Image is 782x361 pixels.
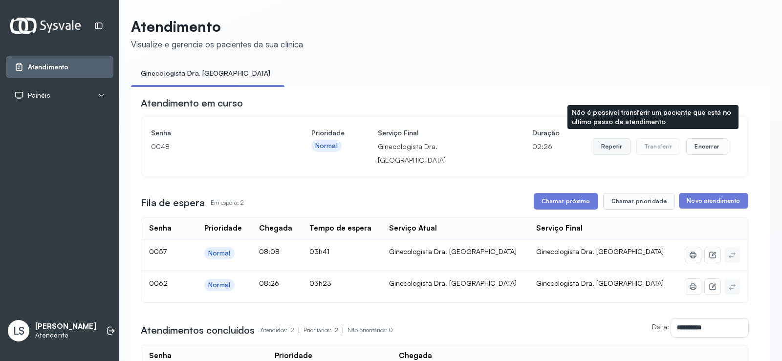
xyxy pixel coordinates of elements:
div: Senha [149,224,172,233]
p: Em espera: 2 [211,196,244,210]
p: Prioritários: 12 [304,323,348,337]
span: Ginecologista Dra. [GEOGRAPHIC_DATA] [536,279,664,287]
label: Data: [652,322,669,331]
button: Chamar próximo [534,193,598,210]
div: Prioridade [275,351,312,361]
div: Tempo de espera [309,224,371,233]
div: Serviço Atual [389,224,437,233]
div: Normal [208,281,231,289]
p: Atendente [35,331,96,340]
div: Ginecologista Dra. [GEOGRAPHIC_DATA] [389,247,521,256]
span: 0057 [149,247,167,255]
p: Atendimento [131,18,303,35]
a: Atendimento [14,62,105,72]
div: Prioridade [204,224,242,233]
div: Normal [208,249,231,257]
h4: Prioridade [311,126,345,140]
div: Chegada [399,351,432,361]
button: Repetir [593,138,630,155]
a: Ginecologista Dra. [GEOGRAPHIC_DATA] [131,65,281,82]
h4: Serviço Final [378,126,499,140]
p: Não prioritários: 0 [348,323,393,337]
div: Normal [315,142,338,150]
button: Transferir [636,138,681,155]
h3: Atendimentos concluídos [141,323,255,337]
span: Painéis [28,91,50,100]
span: 03h23 [309,279,331,287]
span: 08:26 [259,279,279,287]
div: Senha [149,351,172,361]
span: Atendimento [28,63,68,71]
span: Ginecologista Dra. [GEOGRAPHIC_DATA] [536,247,664,255]
span: | [342,326,344,334]
span: 0062 [149,279,168,287]
span: 08:08 [259,247,280,255]
span: 03h41 [309,247,329,255]
p: [PERSON_NAME] [35,322,96,331]
button: Novo atendimento [679,193,748,209]
p: 02:26 [532,140,560,153]
div: Ginecologista Dra. [GEOGRAPHIC_DATA] [389,279,521,288]
div: Visualize e gerencie os pacientes da sua clínica [131,39,303,49]
button: Encerrar [686,138,728,155]
p: Atendidos: 12 [261,323,304,337]
span: | [298,326,300,334]
img: Logotipo do estabelecimento [10,18,81,34]
p: 0048 [151,140,278,153]
p: Ginecologista Dra. [GEOGRAPHIC_DATA] [378,140,499,167]
div: Chegada [259,224,292,233]
h3: Atendimento em curso [141,96,243,110]
h3: Fila de espera [141,196,205,210]
h4: Senha [151,126,278,140]
h4: Duração [532,126,560,140]
div: Serviço Final [536,224,583,233]
button: Chamar prioridade [603,193,675,210]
